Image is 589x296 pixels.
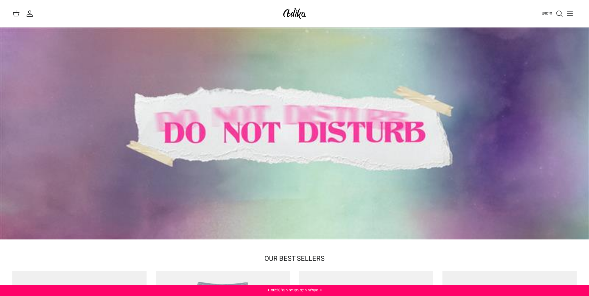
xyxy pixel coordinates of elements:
[563,7,577,20] button: Toggle menu
[26,10,36,17] a: החשבון שלי
[542,10,552,16] span: חיפוש
[264,254,325,264] a: OUR BEST SELLERS
[542,10,563,17] a: חיפוש
[281,6,308,21] img: Adika IL
[267,287,322,293] a: ✦ משלוח חינם בקנייה מעל ₪220 ✦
